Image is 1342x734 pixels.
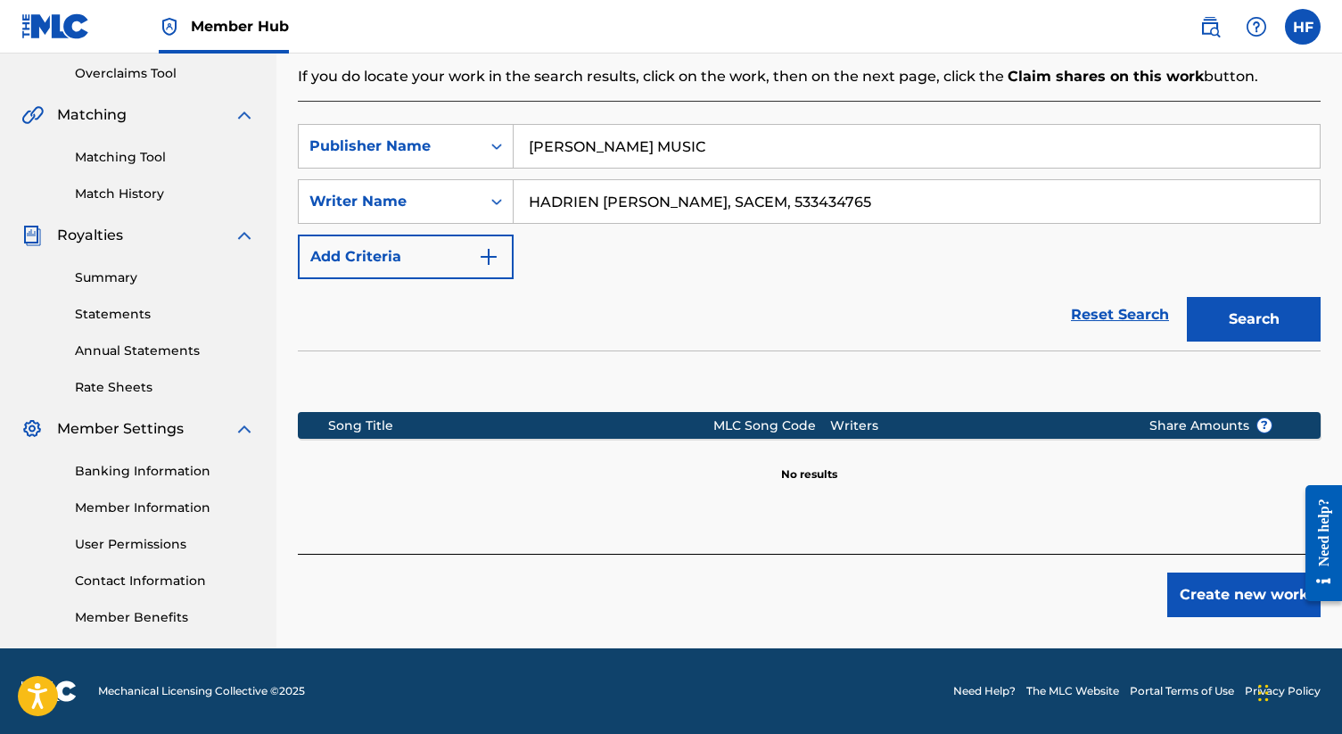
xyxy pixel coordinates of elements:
p: If you do locate your work in the search results, click on the work, then on the next page, click... [298,66,1321,87]
a: Statements [75,305,255,324]
span: Member Settings [57,418,184,440]
form: Search Form [298,124,1321,351]
div: Publisher Name [309,136,470,157]
a: The MLC Website [1026,683,1119,699]
span: Royalties [57,225,123,246]
img: Matching [21,104,44,126]
a: Privacy Policy [1245,683,1321,699]
a: Banking Information [75,462,255,481]
span: Share Amounts [1149,416,1272,435]
img: logo [21,680,77,702]
div: Song Title [328,416,713,435]
a: Public Search [1192,9,1228,45]
img: MLC Logo [21,13,90,39]
img: Top Rightsholder [159,16,180,37]
a: Summary [75,268,255,287]
a: Need Help? [953,683,1016,699]
img: Member Settings [21,418,43,440]
img: 9d2ae6d4665cec9f34b9.svg [478,246,499,268]
button: Add Criteria [298,235,514,279]
a: Reset Search [1062,295,1178,334]
div: User Menu [1285,9,1321,45]
img: expand [234,104,255,126]
div: Drag [1258,666,1269,720]
div: Writer Name [309,191,470,212]
p: No results [781,445,837,482]
span: Matching [57,104,127,126]
img: help [1246,16,1267,37]
iframe: Resource Center [1292,472,1342,615]
a: User Permissions [75,535,255,554]
img: search [1199,16,1221,37]
div: Writers [830,416,1122,435]
div: MLC Song Code [713,416,830,435]
strong: Claim shares on this work [1008,68,1204,85]
span: Member Hub [191,16,289,37]
button: Create new work [1167,573,1321,617]
a: Portal Terms of Use [1130,683,1234,699]
img: expand [234,225,255,246]
a: Matching Tool [75,148,255,167]
span: ? [1257,418,1272,433]
a: Overclaims Tool [75,64,255,83]
iframe: Chat Widget [1253,648,1342,734]
img: Royalties [21,225,43,246]
span: Mechanical Licensing Collective © 2025 [98,683,305,699]
a: Annual Statements [75,342,255,360]
a: Member Benefits [75,608,255,627]
button: Search [1187,297,1321,342]
a: Match History [75,185,255,203]
a: Contact Information [75,572,255,590]
a: Rate Sheets [75,378,255,397]
img: expand [234,418,255,440]
div: Help [1239,9,1274,45]
a: Member Information [75,499,255,517]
